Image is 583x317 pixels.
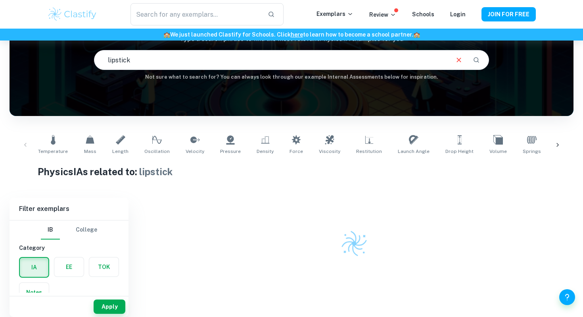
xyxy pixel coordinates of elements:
[89,257,119,276] button: TOK
[20,258,48,277] button: IA
[112,148,128,155] span: Length
[139,166,173,177] span: lipstick
[316,10,353,18] p: Exemplars
[412,11,434,17] a: Schools
[10,198,128,220] h6: Filter exemplars
[76,220,97,240] button: College
[94,49,448,71] input: E.g. harmonic motion analysis, light diffraction experiments, sliding objects down a ramp...
[445,148,474,155] span: Drop Height
[38,148,68,155] span: Temperature
[369,10,396,19] p: Review
[19,244,119,252] h6: Category
[2,30,581,39] h6: We just launched Clastify for Schools. Click to learn how to become a school partner.
[163,31,170,38] span: 🏫
[356,148,382,155] span: Restitution
[47,6,98,22] img: Clastify logo
[481,7,536,21] button: JOIN FOR FREE
[340,229,368,258] img: Clastify logo
[559,289,575,305] button: Help and Feedback
[84,148,96,155] span: Mass
[398,148,430,155] span: Launch Angle
[489,148,507,155] span: Volume
[10,73,573,81] h6: Not sure what to search for? You can always look through our example Internal Assessments below f...
[220,148,241,155] span: Pressure
[291,31,303,38] a: here
[413,31,420,38] span: 🏫
[523,148,541,155] span: Springs
[130,3,261,25] input: Search for any exemplars...
[186,148,204,155] span: Velocity
[94,300,125,314] button: Apply
[19,283,49,302] button: Notes
[54,257,84,276] button: EE
[470,53,483,67] button: Search
[41,220,60,240] button: IB
[144,148,170,155] span: Oscillation
[257,148,274,155] span: Density
[38,164,545,179] h1: Physics IAs related to:
[450,11,466,17] a: Login
[451,52,466,68] button: Clear
[41,220,97,240] div: Filter type choice
[290,148,303,155] span: Force
[319,148,340,155] span: Viscosity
